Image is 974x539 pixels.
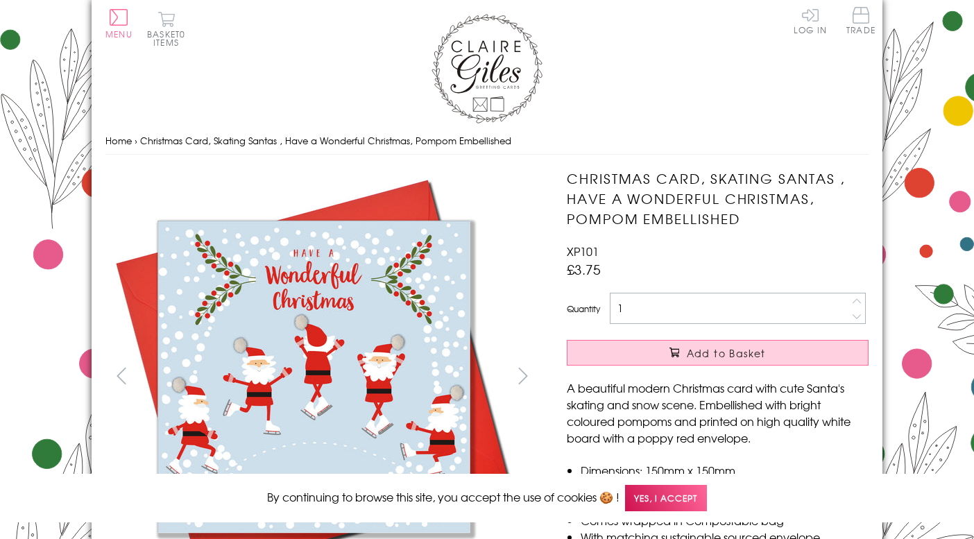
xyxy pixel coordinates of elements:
a: Log In [794,7,827,34]
button: Menu [105,9,133,38]
button: next [508,360,539,391]
span: 0 items [153,28,185,49]
span: £3.75 [567,259,601,279]
a: Home [105,134,132,147]
span: XP101 [567,243,599,259]
h1: Christmas Card, Skating Santas , Have a Wonderful Christmas, Pompom Embellished [567,169,869,228]
span: › [135,134,137,147]
a: Trade [846,7,875,37]
span: Trade [846,7,875,34]
button: Add to Basket [567,340,869,366]
span: Menu [105,28,133,40]
button: prev [105,360,137,391]
p: A beautiful modern Christmas card with cute Santa's skating and snow scene. Embellished with brig... [567,379,869,446]
span: Yes, I accept [625,485,707,512]
label: Quantity [567,302,600,315]
img: Claire Giles Greetings Cards [432,14,542,123]
nav: breadcrumbs [105,127,869,155]
li: Dimensions: 150mm x 150mm [581,462,869,479]
span: Christmas Card, Skating Santas , Have a Wonderful Christmas, Pompom Embellished [140,134,511,147]
button: Basket0 items [147,11,185,46]
span: Add to Basket [687,346,766,360]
